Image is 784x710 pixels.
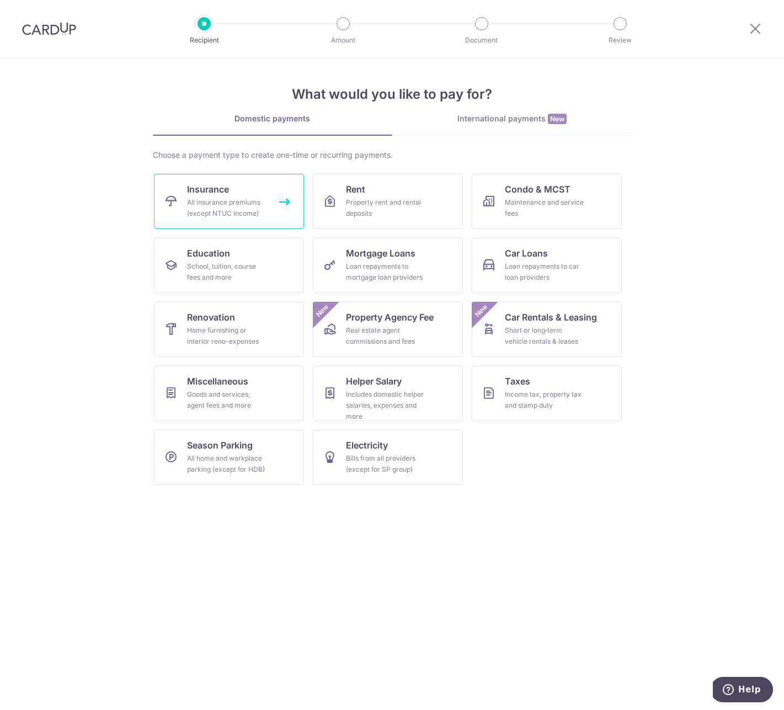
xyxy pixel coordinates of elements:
[153,84,632,104] h4: What would you like to pay for?
[441,35,522,46] p: Document
[153,113,392,124] div: Domestic payments
[346,261,425,283] div: Loan repayments to mortgage loan providers
[187,247,230,260] span: Education
[472,366,622,421] a: TaxesIncome tax, property tax and stamp duty
[505,247,548,260] span: Car Loans
[25,8,48,18] span: Help
[505,325,584,347] div: Short or long‑term vehicle rentals & leases
[472,302,490,320] span: New
[153,150,632,161] div: Choose a payment type to create one-time or recurring payments.
[505,183,570,196] span: Condo & MCST
[346,325,425,347] div: Real estate agent commissions and fees
[187,389,266,411] div: Goods and services, agent fees and more
[313,302,463,357] a: Property Agency FeeReal estate agent commissions and feesNew
[187,453,266,475] div: All home and workplace parking (except for HDB)
[505,389,584,411] div: Income tax, property tax and stamp duty
[154,430,304,485] a: Season ParkingAll home and workplace parking (except for HDB)
[154,174,304,229] a: InsuranceAll insurance premiums (except NTUC Income)
[346,183,365,196] span: Rent
[154,302,304,357] a: RenovationHome furnishing or interior reno-expenses
[392,113,632,125] div: International payments
[187,197,266,219] div: All insurance premiums (except NTUC Income)
[505,197,584,219] div: Maintenance and service fees
[505,311,597,324] span: Car Rentals & Leasing
[302,35,384,46] p: Amount
[346,453,425,475] div: Bills from all providers (except for SP group)
[346,389,425,422] div: Includes domestic helper salaries, expenses and more
[187,325,266,347] div: Home furnishing or interior reno-expenses
[713,677,773,704] iframe: Opens a widget where you can find more information
[154,366,304,421] a: MiscellaneousGoods and services, agent fees and more
[579,35,661,46] p: Review
[505,261,584,283] div: Loan repayments to car loan providers
[187,183,229,196] span: Insurance
[313,174,463,229] a: RentProperty rent and rental deposits
[313,238,463,293] a: Mortgage LoansLoan repayments to mortgage loan providers
[163,35,245,46] p: Recipient
[346,197,425,219] div: Property rent and rental deposits
[346,247,415,260] span: Mortgage Loans
[187,311,235,324] span: Renovation
[187,375,248,388] span: Miscellaneous
[22,22,76,35] img: CardUp
[346,375,402,388] span: Helper Salary
[187,439,253,452] span: Season Parking
[346,311,434,324] span: Property Agency Fee
[548,114,567,124] span: New
[313,430,463,485] a: ElectricityBills from all providers (except for SP group)
[313,366,463,421] a: Helper SalaryIncludes domestic helper salaries, expenses and more
[313,302,331,320] span: New
[154,238,304,293] a: EducationSchool, tuition, course fees and more
[472,302,622,357] a: Car Rentals & LeasingShort or long‑term vehicle rentals & leasesNew
[472,174,622,229] a: Condo & MCSTMaintenance and service fees
[346,439,388,452] span: Electricity
[472,238,622,293] a: Car LoansLoan repayments to car loan providers
[187,261,266,283] div: School, tuition, course fees and more
[505,375,530,388] span: Taxes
